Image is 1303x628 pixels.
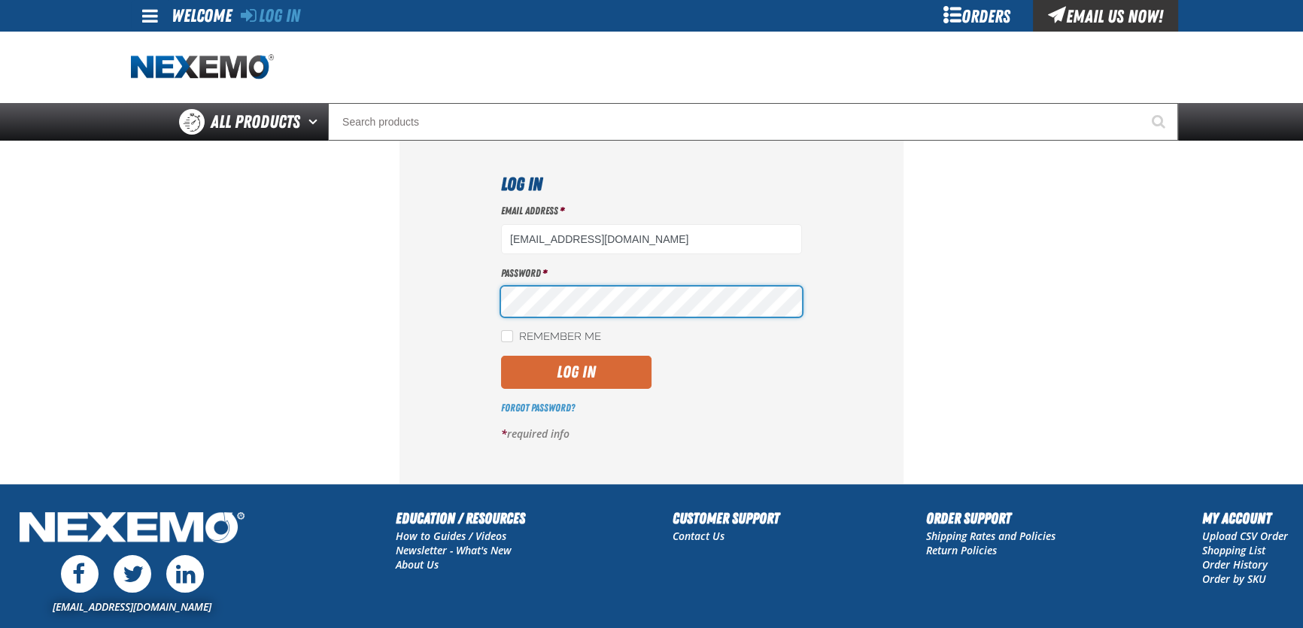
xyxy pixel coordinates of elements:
[501,266,802,281] label: Password
[1202,557,1268,572] a: Order History
[926,529,1055,543] a: Shipping Rates and Policies
[303,103,328,141] button: Open All Products pages
[131,54,274,80] img: Nexemo logo
[501,204,802,218] label: Email Address
[396,543,512,557] a: Newsletter - What's New
[53,599,211,614] a: [EMAIL_ADDRESS][DOMAIN_NAME]
[501,330,513,342] input: Remember Me
[211,108,300,135] span: All Products
[501,427,802,441] p: required info
[396,529,506,543] a: How to Guides / Videos
[926,543,997,557] a: Return Policies
[1202,572,1266,586] a: Order by SKU
[328,103,1178,141] input: Search
[501,171,802,198] h1: Log In
[673,507,779,529] h2: Customer Support
[396,557,439,572] a: About Us
[1141,103,1178,141] button: Start Searching
[241,5,300,26] a: Log In
[673,529,724,543] a: Contact Us
[501,330,601,344] label: Remember Me
[1202,529,1288,543] a: Upload CSV Order
[15,507,249,551] img: Nexemo Logo
[396,507,525,529] h2: Education / Resources
[1202,543,1265,557] a: Shopping List
[131,54,274,80] a: Home
[1202,507,1288,529] h2: My Account
[501,356,651,389] button: Log In
[926,507,1055,529] h2: Order Support
[501,402,575,414] a: Forgot Password?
